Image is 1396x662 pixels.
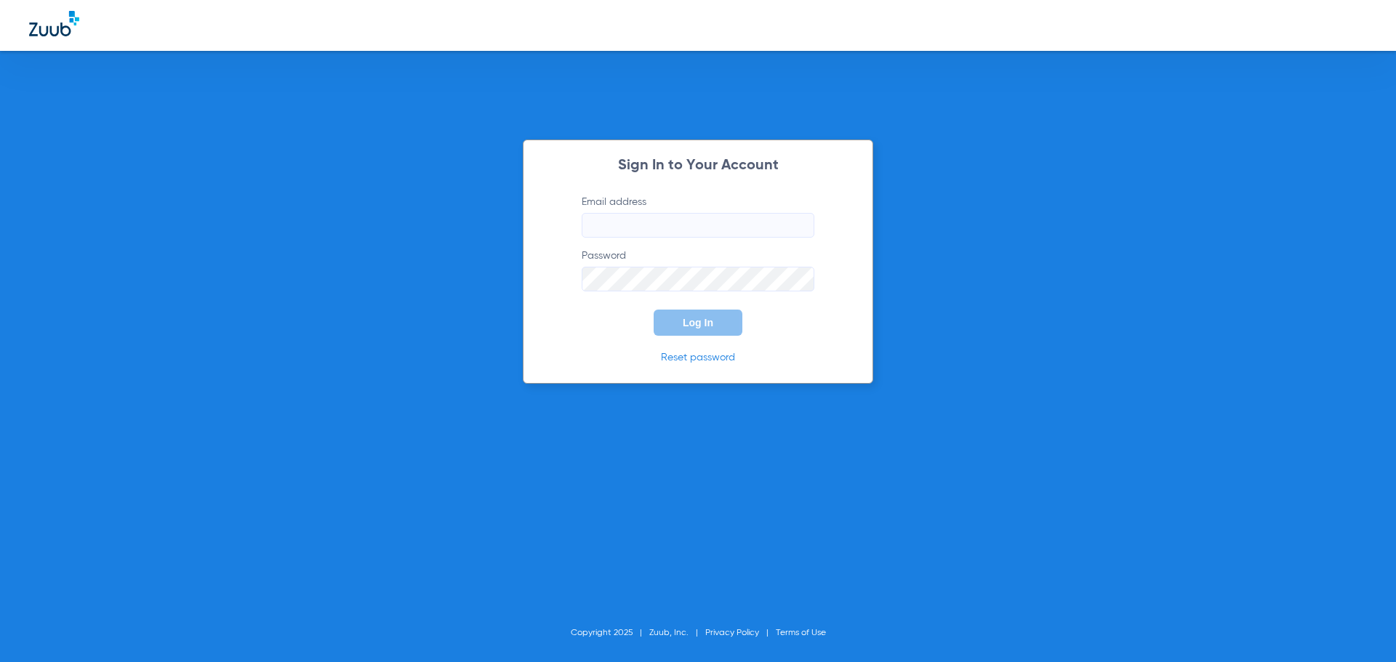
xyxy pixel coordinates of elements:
label: Email address [582,195,814,238]
input: Password [582,267,814,291]
a: Privacy Policy [705,629,759,637]
button: Log In [654,310,742,336]
a: Terms of Use [776,629,826,637]
a: Reset password [661,352,735,363]
label: Password [582,249,814,291]
li: Copyright 2025 [571,626,649,640]
span: Log In [683,317,713,328]
input: Email address [582,213,814,238]
img: Zuub Logo [29,11,79,36]
h2: Sign In to Your Account [560,158,836,173]
li: Zuub, Inc. [649,626,705,640]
